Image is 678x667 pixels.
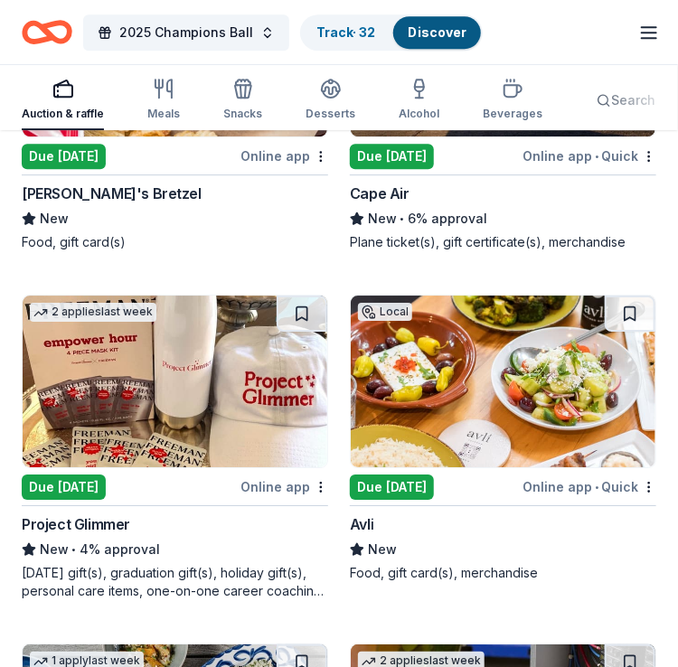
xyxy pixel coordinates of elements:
[40,208,69,230] span: New
[300,14,483,51] button: Track· 32Discover
[22,564,328,600] div: [DATE] gift(s), graduation gift(s), holiday gift(s), personal care items, one-on-one career coach...
[595,149,598,164] span: •
[22,513,130,535] div: Project Glimmer
[240,145,328,167] div: Online app
[40,539,69,560] span: New
[22,70,104,130] button: Auction & raffle
[22,183,202,204] div: [PERSON_NAME]'s Bretzel
[358,303,412,321] div: Local
[22,107,104,121] div: Auction & raffle
[368,208,397,230] span: New
[586,82,670,118] button: Search
[22,295,328,600] a: Image for Project Glimmer2 applieslast weekDue [DATE]Online appProject GlimmerNew•4% approval[DAT...
[83,14,289,51] button: 2025 Champions Ball
[306,107,355,121] div: Desserts
[23,296,327,467] img: Image for Project Glimmer
[350,564,656,582] div: Food, gift card(s), merchandise
[350,513,373,535] div: Avli
[483,70,542,130] button: Beverages
[350,474,434,500] div: Due [DATE]
[408,24,466,40] a: Discover
[22,233,328,251] div: Food, gift card(s)
[350,233,656,251] div: Plane ticket(s), gift certificate(s), merchandise
[523,145,656,167] div: Online app Quick
[22,474,106,500] div: Due [DATE]
[350,144,434,169] div: Due [DATE]
[595,480,598,494] span: •
[119,22,253,43] span: 2025 Champions Ball
[71,542,76,557] span: •
[523,475,656,498] div: Online app Quick
[350,183,410,204] div: Cape Air
[316,24,375,40] a: Track· 32
[306,70,355,130] button: Desserts
[147,107,180,121] div: Meals
[368,539,397,560] span: New
[223,70,262,130] button: Snacks
[22,539,328,560] div: 4% approval
[351,296,655,467] img: Image for Avli
[223,107,262,121] div: Snacks
[399,107,439,121] div: Alcohol
[399,70,439,130] button: Alcohol
[350,295,656,582] a: Image for AvliLocalDue [DATE]Online app•QuickAvliNewFood, gift card(s), merchandise
[611,89,655,111] span: Search
[400,211,404,226] span: •
[22,144,106,169] div: Due [DATE]
[22,11,72,53] a: Home
[30,303,156,322] div: 2 applies last week
[483,107,542,121] div: Beverages
[147,70,180,130] button: Meals
[240,475,328,498] div: Online app
[350,208,656,230] div: 6% approval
